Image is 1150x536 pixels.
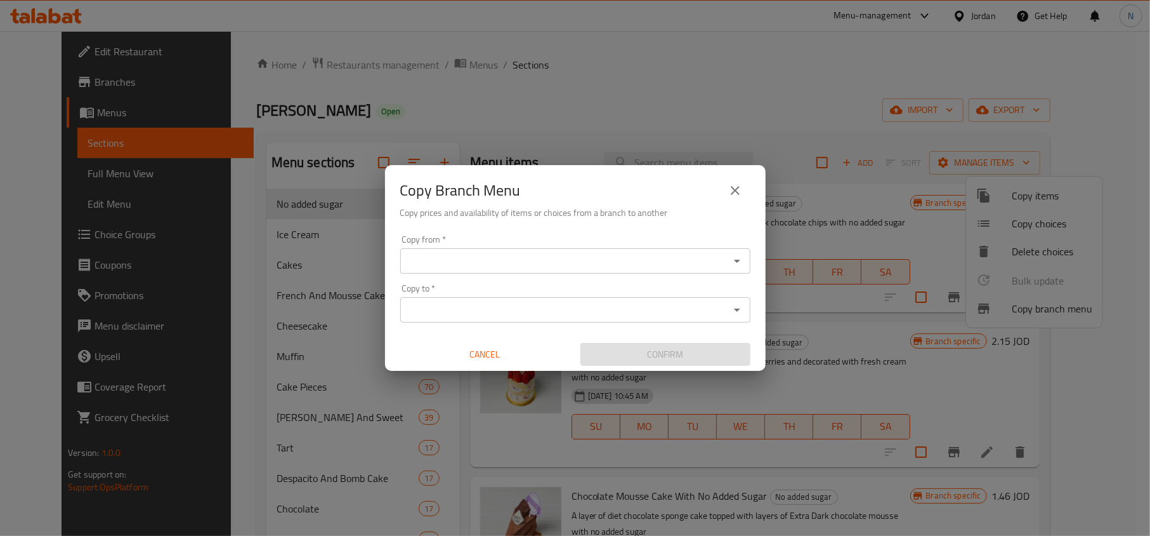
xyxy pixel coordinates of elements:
span: Cancel [405,347,565,363]
button: Open [728,252,746,270]
button: close [720,175,750,206]
h2: Copy Branch Menu [400,180,521,201]
button: Cancel [400,343,570,366]
button: Open [728,301,746,319]
h6: Copy prices and availability of items or choices from a branch to another [400,206,750,220]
